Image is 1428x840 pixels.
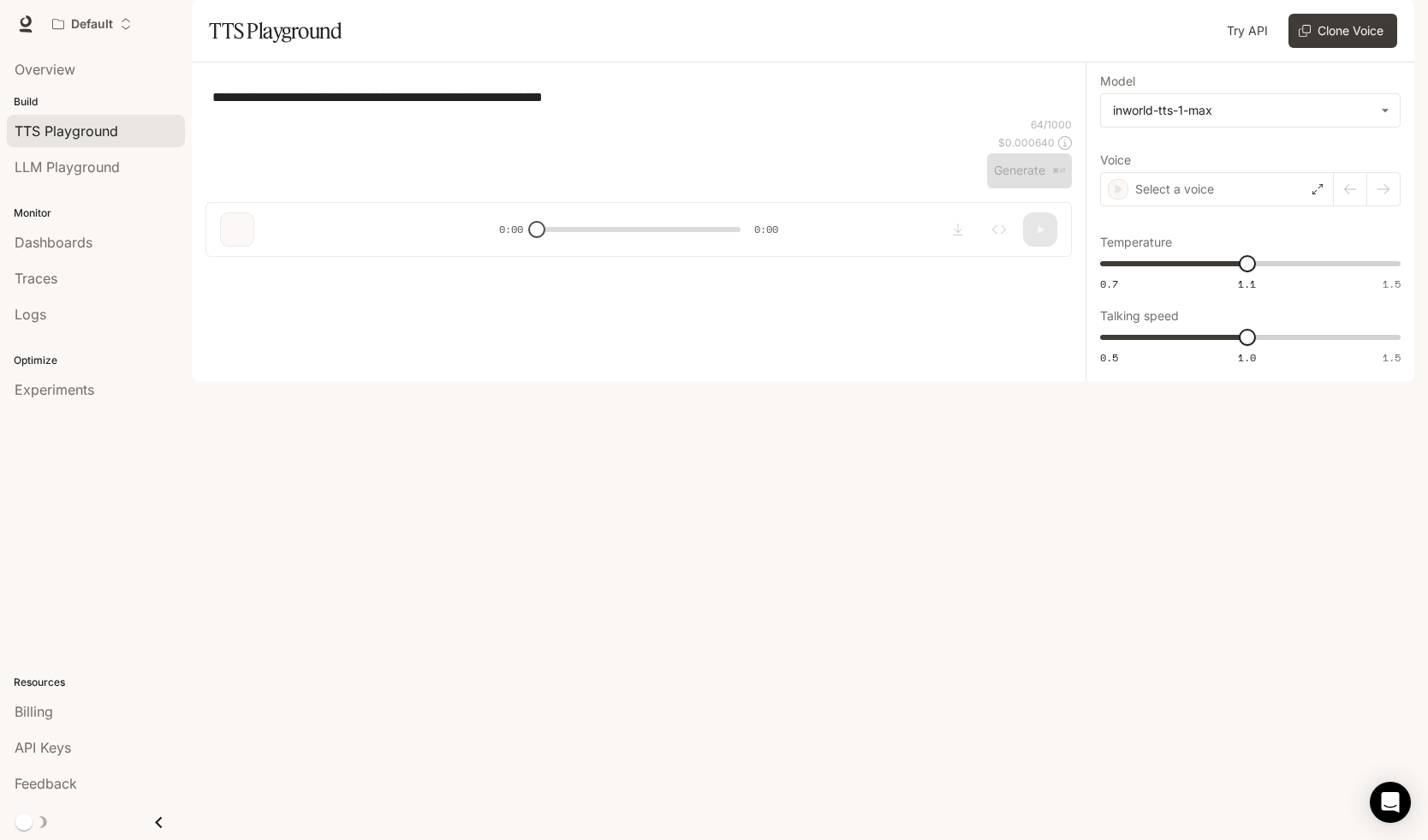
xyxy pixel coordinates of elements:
[1100,236,1172,248] p: Temperature
[209,14,342,48] h1: TTS Playground
[1370,782,1411,823] div: Open Intercom Messenger
[1100,350,1118,365] span: 0.5
[71,17,113,32] p: Default
[1383,277,1401,291] span: 1.5
[45,7,140,41] button: Open workspace menu
[1031,117,1072,132] p: 64 / 1000
[1238,350,1256,365] span: 1.0
[1113,102,1372,119] div: inworld-tts-1-max
[1100,310,1179,322] p: Talking speed
[1220,14,1275,48] a: Try API
[1100,154,1131,166] p: Voice
[1100,75,1135,87] p: Model
[1101,94,1400,127] div: inworld-tts-1-max
[1383,350,1401,365] span: 1.5
[1238,277,1256,291] span: 1.1
[998,135,1055,150] p: $ 0.000640
[1100,277,1118,291] span: 0.7
[1135,181,1214,198] p: Select a voice
[1288,14,1397,48] button: Clone Voice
